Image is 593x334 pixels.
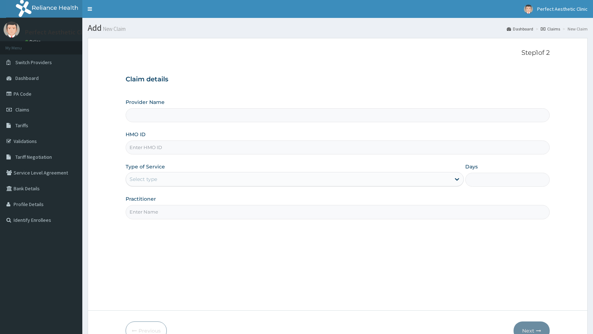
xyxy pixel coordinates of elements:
[4,22,20,38] img: User Image
[126,205,550,219] input: Enter Name
[465,163,478,170] label: Days
[507,26,533,32] a: Dashboard
[524,5,533,14] img: User Image
[102,26,126,32] small: New Claim
[561,26,588,32] li: New Claim
[25,39,42,44] a: Online
[15,106,29,113] span: Claims
[541,26,560,32] a: Claims
[88,23,588,33] h1: Add
[126,76,550,83] h3: Claim details
[15,75,39,81] span: Dashboard
[130,176,157,183] div: Select type
[126,140,550,154] input: Enter HMO ID
[15,59,52,66] span: Switch Providers
[126,99,165,106] label: Provider Name
[126,195,156,202] label: Practitioner
[25,29,92,35] p: Perfect Aesthetic Clinic
[126,163,165,170] label: Type of Service
[537,6,588,12] span: Perfect Aesthetic Clinic
[15,154,52,160] span: Tariff Negotiation
[15,122,28,129] span: Tariffs
[126,49,550,57] p: Step 1 of 2
[126,131,146,138] label: HMO ID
